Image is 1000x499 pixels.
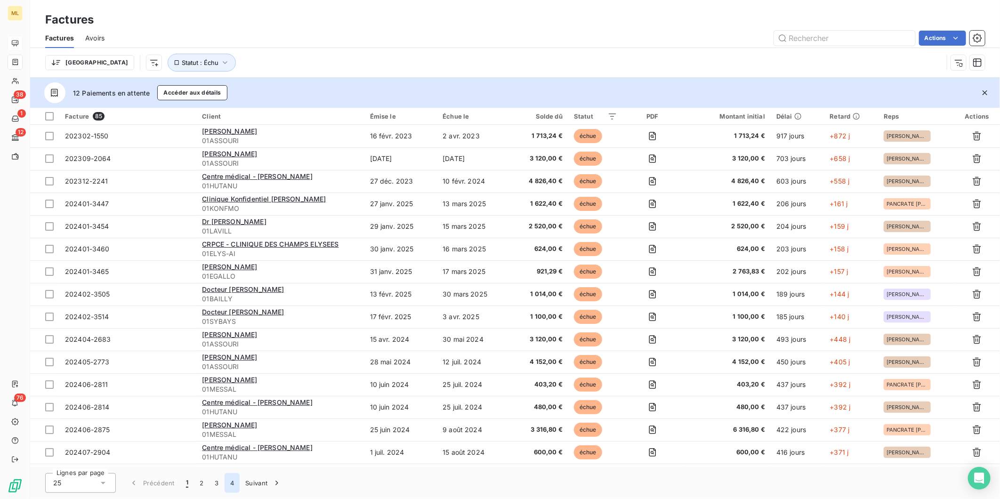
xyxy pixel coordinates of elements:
[65,313,109,321] span: 202402-3514
[437,306,510,328] td: 3 avr. 2025
[830,380,851,388] span: +392 j
[180,473,194,493] button: 1
[8,478,23,493] img: Logo LeanPay
[202,172,313,180] span: Centre médical - [PERSON_NAME]
[437,328,510,351] td: 30 mai 2024
[202,204,358,213] span: 01KONFMO
[688,448,765,457] span: 600,00 €
[574,310,602,324] span: échue
[771,170,824,193] td: 603 jours
[516,402,563,412] span: 480,00 €
[364,441,437,464] td: 1 juil. 2024
[830,358,850,366] span: +405 j
[202,285,284,293] span: Docteur [PERSON_NAME]
[574,152,602,166] span: échue
[688,267,765,276] span: 2 763,83 €
[202,317,358,326] span: 01SYBAYS
[194,473,209,493] button: 2
[364,238,437,260] td: 30 janv. 2025
[45,11,94,28] h3: Factures
[65,200,109,208] span: 202401-3447
[202,362,358,371] span: 01ASSOURI
[65,245,110,253] span: 202401-3460
[65,426,110,434] span: 202406-2875
[688,335,765,344] span: 3 120,00 €
[574,423,602,437] span: échue
[8,92,22,107] a: 38
[688,131,765,141] span: 1 713,24 €
[688,312,765,322] span: 1 100,00 €
[574,129,602,143] span: échue
[437,419,510,441] td: 9 août 2024
[516,290,563,299] span: 1 014,00 €
[53,478,61,488] span: 25
[887,314,928,320] span: [PERSON_NAME]
[830,154,850,162] span: +658 j
[887,450,928,455] span: [PERSON_NAME]
[73,88,150,98] span: 12 Paiements en attente
[771,238,824,260] td: 203 jours
[437,396,510,419] td: 25 juil. 2024
[202,195,326,203] span: Clinique Konfidentiel [PERSON_NAME]
[887,359,928,365] span: [PERSON_NAME]
[364,464,437,486] td: 3 juil. 2024
[8,6,23,21] div: ML
[364,260,437,283] td: 31 janv. 2025
[370,113,432,120] div: Émise le
[202,376,257,384] span: [PERSON_NAME]
[887,291,928,297] span: [PERSON_NAME]
[123,473,180,493] button: Précédent
[437,238,510,260] td: 16 mars 2025
[830,200,848,208] span: +161 j
[574,219,602,233] span: échue
[887,201,928,207] span: PANCRATE [PERSON_NAME]
[202,263,257,271] span: [PERSON_NAME]
[202,272,358,281] span: 01EGALLO
[8,130,22,145] a: 12
[574,265,602,279] span: échue
[830,132,850,140] span: +872 j
[688,222,765,231] span: 2 520,00 €
[202,113,358,120] div: Client
[225,473,240,493] button: 4
[830,335,851,343] span: +448 j
[771,464,824,486] td: 414 jours
[516,177,563,186] span: 4 826,40 €
[65,380,108,388] span: 202406-2811
[45,33,74,43] span: Factures
[688,244,765,254] span: 624,00 €
[364,396,437,419] td: 10 juin 2024
[887,156,928,161] span: [PERSON_NAME]
[202,226,358,236] span: 01LAVILL
[887,404,928,410] span: [PERSON_NAME]
[516,357,563,367] span: 4 152,00 €
[364,419,437,441] td: 25 juin 2024
[65,177,108,185] span: 202312-2241
[437,125,510,147] td: 2 avr. 2023
[830,113,872,120] div: Retard
[887,337,928,342] span: [PERSON_NAME]
[202,398,313,406] span: Centre médical - [PERSON_NAME]
[968,467,991,490] div: Open Intercom Messenger
[574,355,602,369] span: échue
[771,419,824,441] td: 422 jours
[364,306,437,328] td: 17 févr. 2025
[202,466,290,474] span: CMEL [GEOGRAPHIC_DATA]
[884,113,948,120] div: Reps
[516,425,563,435] span: 3 316,80 €
[202,308,284,316] span: Docteur [PERSON_NAME]
[202,385,358,394] span: 01MESSAL
[437,170,510,193] td: 10 févr. 2024
[364,170,437,193] td: 27 déc. 2023
[202,136,358,145] span: 01ASSOURI
[574,332,602,346] span: échue
[776,113,819,120] div: Délai
[919,31,966,46] button: Actions
[202,127,257,135] span: [PERSON_NAME]
[574,287,602,301] span: échue
[771,193,824,215] td: 206 jours
[574,174,602,188] span: échue
[437,441,510,464] td: 15 août 2024
[771,306,824,328] td: 185 jours
[202,452,358,462] span: 01HUTANU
